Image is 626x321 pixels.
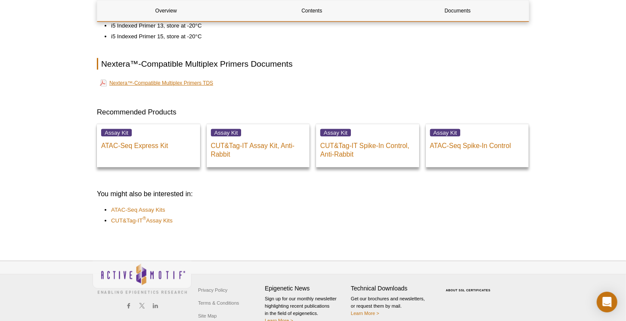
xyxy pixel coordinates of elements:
p: CUT&Tag-IT Spike-In Control, Anti-Rabbit [320,137,415,159]
a: Assay Kit ATAC-Seq Spike-In Control [426,124,529,167]
a: Assay Kit CUT&Tag-IT Assay Kit, Anti-Rabbit [207,124,310,167]
table: Click to Verify - This site chose Symantec SSL for secure e-commerce and confidential communicati... [437,276,502,295]
h3: You might also be interested in: [97,189,529,199]
p: ATAC-Seq Express Kit [101,137,196,150]
a: Documents [389,0,526,21]
span: Assay Kit [430,129,461,136]
a: Privacy Policy [196,284,229,296]
span: Assay Kit [101,129,132,136]
h2: Nextera™-Compatible Multiplex Primers Documents [97,58,529,70]
span: Assay Kit [320,129,351,136]
h4: Technical Downloads [351,285,433,292]
a: Overview [97,0,235,21]
h3: Recommended Products [97,107,529,117]
a: CUT&Tag-IT®Assay Kits [111,216,173,225]
a: Assay Kit CUT&Tag-IT Spike-In Control, Anti-Rabbit [316,124,419,167]
p: CUT&Tag-IT Assay Kit, Anti-Rabbit [211,137,306,159]
a: ABOUT SSL CERTIFICATES [446,289,491,292]
li: i5 Indexed Primer 13, store at -20°C [111,22,521,30]
a: Nextera™-Compatible Multiplex Primers TDS [100,78,213,88]
span: Assay Kit [211,129,242,136]
h4: Epigenetic News [265,285,347,292]
li: i5 Indexed Primer 15, store at -20°C [111,32,521,41]
p: Get our brochures and newsletters, or request them by mail. [351,295,433,317]
sup: ® [143,216,146,221]
a: Assay Kit ATAC-Seq Express Kit [97,124,200,167]
a: Contents [243,0,381,21]
img: Active Motif, [93,261,192,296]
p: ATAC-Seq Spike-In Control [430,137,525,150]
div: Open Intercom Messenger [597,292,617,312]
a: Terms & Conditions [196,296,241,309]
a: ATAC-Seq Assay Kits [111,206,165,214]
a: Learn More > [351,311,379,316]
